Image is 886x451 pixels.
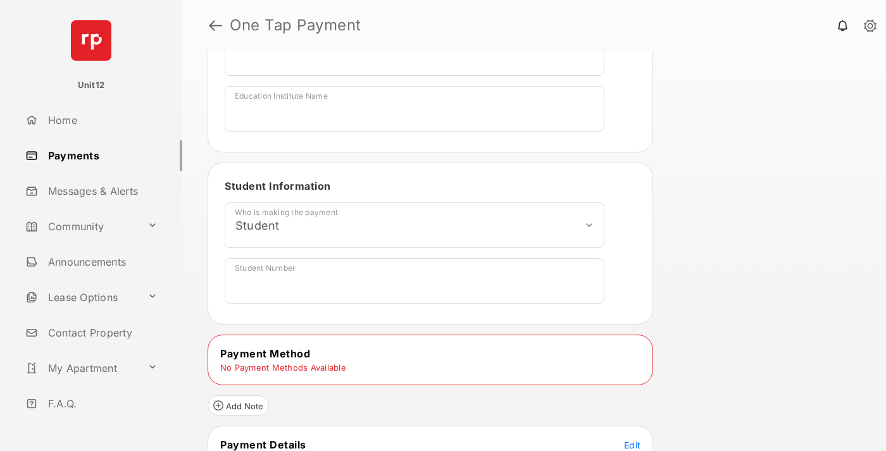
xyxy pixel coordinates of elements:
[220,347,310,360] span: Payment Method
[20,105,182,135] a: Home
[20,282,142,312] a: Lease Options
[220,362,347,373] td: No Payment Methods Available
[20,176,182,206] a: Messages & Alerts
[20,388,182,419] a: F.A.Q.
[220,438,306,451] span: Payment Details
[20,353,142,383] a: My Apartment
[71,20,111,61] img: svg+xml;base64,PHN2ZyB4bWxucz0iaHR0cDovL3d3dy53My5vcmcvMjAwMC9zdmciIHdpZHRoPSI2NCIgaGVpZ2h0PSI2NC...
[20,140,182,171] a: Payments
[225,180,331,192] span: Student Information
[20,211,142,242] a: Community
[624,440,640,450] span: Edit
[20,247,182,277] a: Announcements
[208,395,269,416] button: Add Note
[78,79,105,92] p: Unit12
[230,18,361,33] strong: One Tap Payment
[20,318,182,348] a: Contact Property
[624,438,640,451] button: Edit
